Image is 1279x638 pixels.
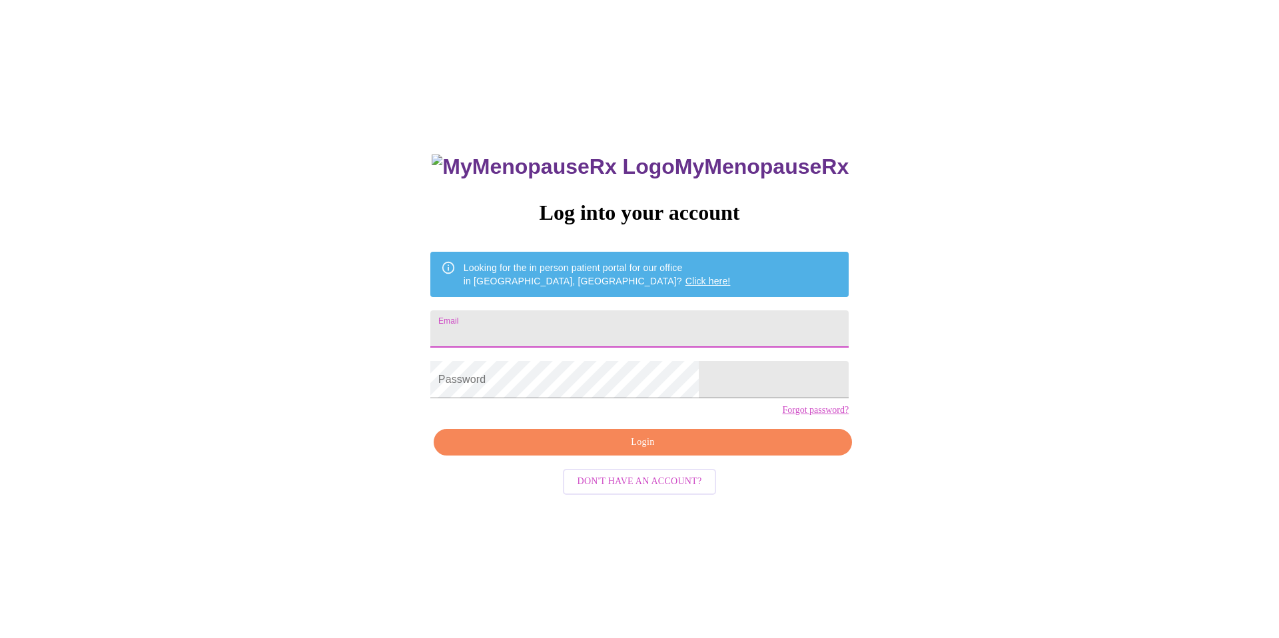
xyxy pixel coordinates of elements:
img: MyMenopauseRx Logo [432,155,674,179]
h3: MyMenopauseRx [432,155,849,179]
h3: Log into your account [430,200,849,225]
a: Forgot password? [782,405,849,416]
button: Don't have an account? [563,469,717,495]
a: Click here! [685,276,731,286]
a: Don't have an account? [560,475,720,486]
button: Login [434,429,852,456]
span: Login [449,434,837,451]
span: Don't have an account? [578,474,702,490]
div: Looking for the in person patient portal for our office in [GEOGRAPHIC_DATA], [GEOGRAPHIC_DATA]? [464,256,731,293]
